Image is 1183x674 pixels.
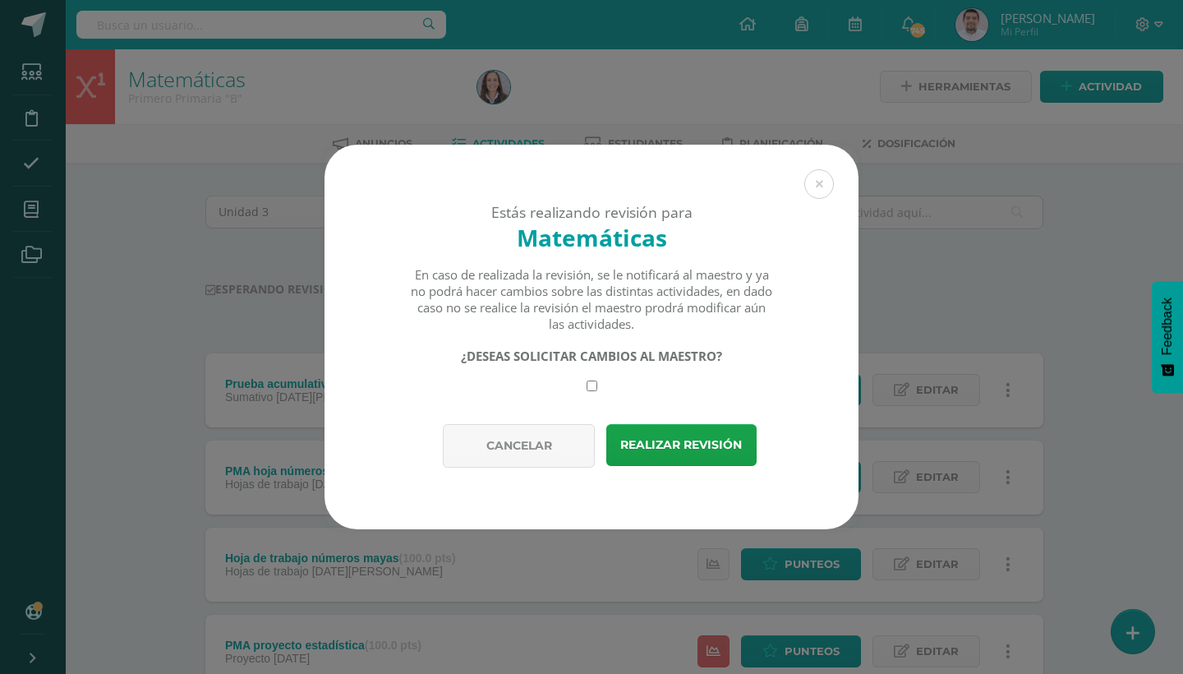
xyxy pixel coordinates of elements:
[461,348,722,364] strong: ¿DESEAS SOLICITAR CAMBIOS AL MAESTRO?
[443,424,595,468] button: Cancelar
[804,169,834,199] button: Close (Esc)
[587,381,597,391] input: Require changes
[353,202,830,222] div: Estás realizando revisión para
[1152,281,1183,393] button: Feedback - Mostrar encuesta
[1160,298,1175,355] span: Feedback
[606,424,757,466] button: Realizar revisión
[517,222,667,253] strong: Matemáticas
[410,266,774,332] div: En caso de realizada la revisión, se le notificará al maestro y ya no podrá hacer cambios sobre l...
